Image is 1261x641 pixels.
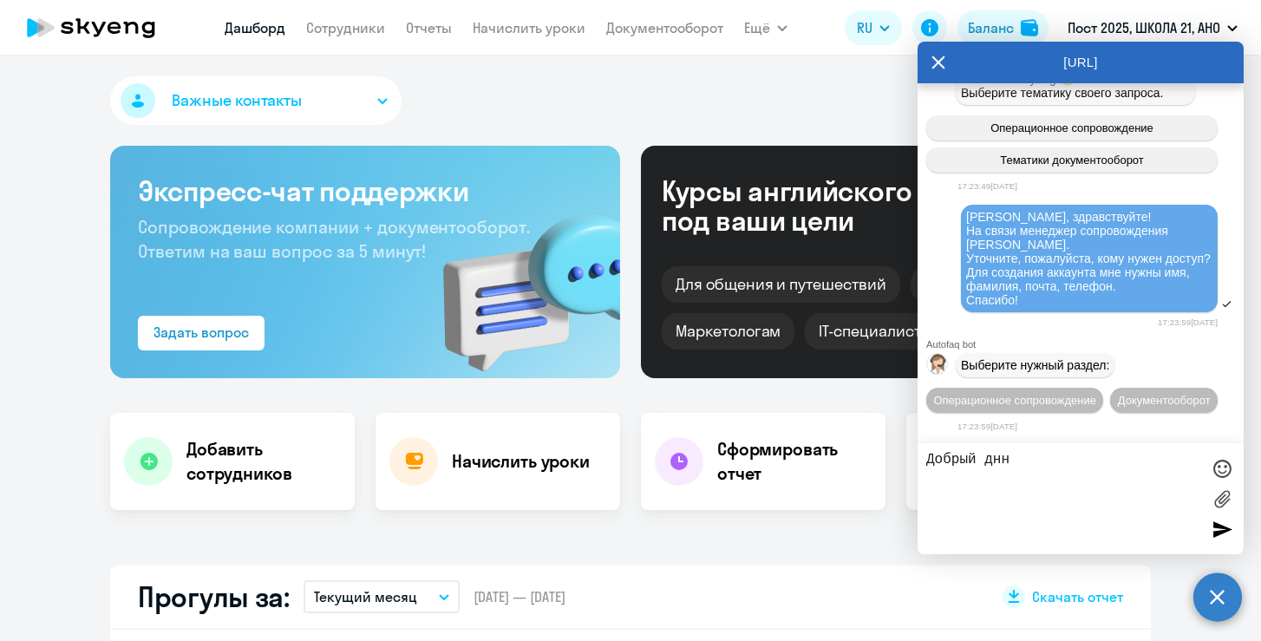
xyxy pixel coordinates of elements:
[138,579,290,614] h2: Прогулы за:
[926,339,1244,350] div: Autofaq bot
[926,388,1103,413] button: Операционное сопровождение
[1068,17,1220,38] p: Пост 2025, ШКОЛА 21, АНО
[926,147,1218,173] button: Тематики документооборот
[1158,317,1218,327] time: 17:23:59[DATE]
[805,313,954,350] div: IT-специалистам
[606,19,723,36] a: Документооборот
[966,210,1214,307] span: [PERSON_NAME], здравствуйте! На связи менеджер сопровождения [PERSON_NAME]. Уточните, пожалуйста,...
[186,437,341,486] h4: Добавить сотрудников
[1032,587,1123,606] span: Скачать отчет
[138,216,530,262] span: Сопровождение компании + документооборот. Ответим на ваш вопрос за 5 минут!
[957,181,1017,191] time: 17:23:49[DATE]
[473,19,585,36] a: Начислить уроки
[406,19,452,36] a: Отчеты
[662,176,958,235] div: Курсы английского под ваши цели
[857,17,872,38] span: RU
[1059,7,1246,49] button: Пост 2025, ШКОЛА 21, АНО
[961,358,1109,372] span: Выберите нужный раздел:
[911,266,1117,303] div: Бизнес и командировки
[1118,394,1211,407] span: Документооборот
[957,422,1017,431] time: 17:23:59[DATE]
[138,316,265,350] button: Задать вопрос
[927,354,949,379] img: bot avatar
[474,587,565,606] span: [DATE] — [DATE]
[154,322,249,343] div: Задать вопрос
[744,17,770,38] span: Ещё
[304,580,460,613] button: Текущий месяц
[1209,486,1235,512] label: Лимит 10 файлов
[418,183,620,378] img: bg-img
[845,10,902,45] button: RU
[957,10,1049,45] button: Балансbalance
[110,76,402,125] button: Важные контакты
[990,121,1153,134] span: Операционное сопровождение
[172,89,302,112] span: Важные контакты
[744,10,787,45] button: Ещё
[314,586,417,607] p: Текущий месяц
[306,19,385,36] a: Сотрудники
[1000,154,1144,167] span: Тематики документооборот
[926,115,1218,141] button: Операционное сопровождение
[1110,388,1218,413] button: Документооборот
[933,394,1096,407] span: Операционное сопровождение
[968,17,1014,38] div: Баланс
[452,449,590,474] h4: Начислить уроки
[225,19,285,36] a: Дашборд
[662,313,794,350] div: Маркетологам
[717,437,872,486] h4: Сформировать отчет
[662,266,900,303] div: Для общения и путешествий
[926,452,1200,546] textarea: Добрый д
[1021,19,1038,36] img: balance
[138,173,592,208] h3: Экспресс-чат поддержки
